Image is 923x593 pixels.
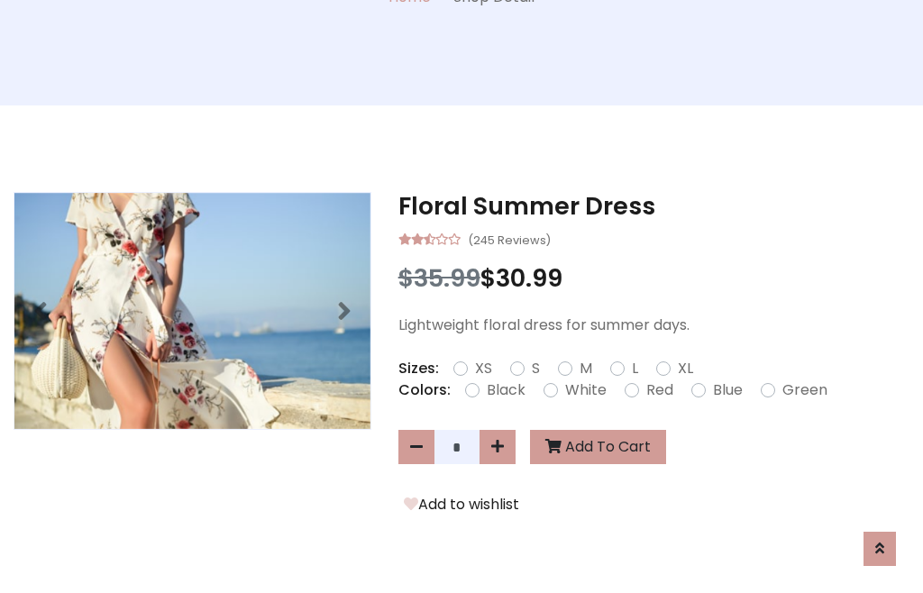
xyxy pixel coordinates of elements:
button: Add to wishlist [398,493,525,516]
label: Green [782,379,827,401]
label: XS [475,358,492,379]
label: XL [678,358,693,379]
small: (245 Reviews) [468,228,551,250]
label: Blue [713,379,743,401]
label: Red [646,379,673,401]
label: L [632,358,638,379]
span: 30.99 [496,261,562,295]
p: Colors: [398,379,451,401]
p: Sizes: [398,358,439,379]
label: S [532,358,540,379]
h3: Floral Summer Dress [398,192,909,221]
label: M [580,358,592,379]
button: Add To Cart [530,430,666,464]
span: $35.99 [398,261,480,295]
label: Black [487,379,525,401]
label: White [565,379,607,401]
h3: $ [398,264,909,293]
p: Lightweight floral dress for summer days. [398,315,909,336]
img: Image [14,193,370,429]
